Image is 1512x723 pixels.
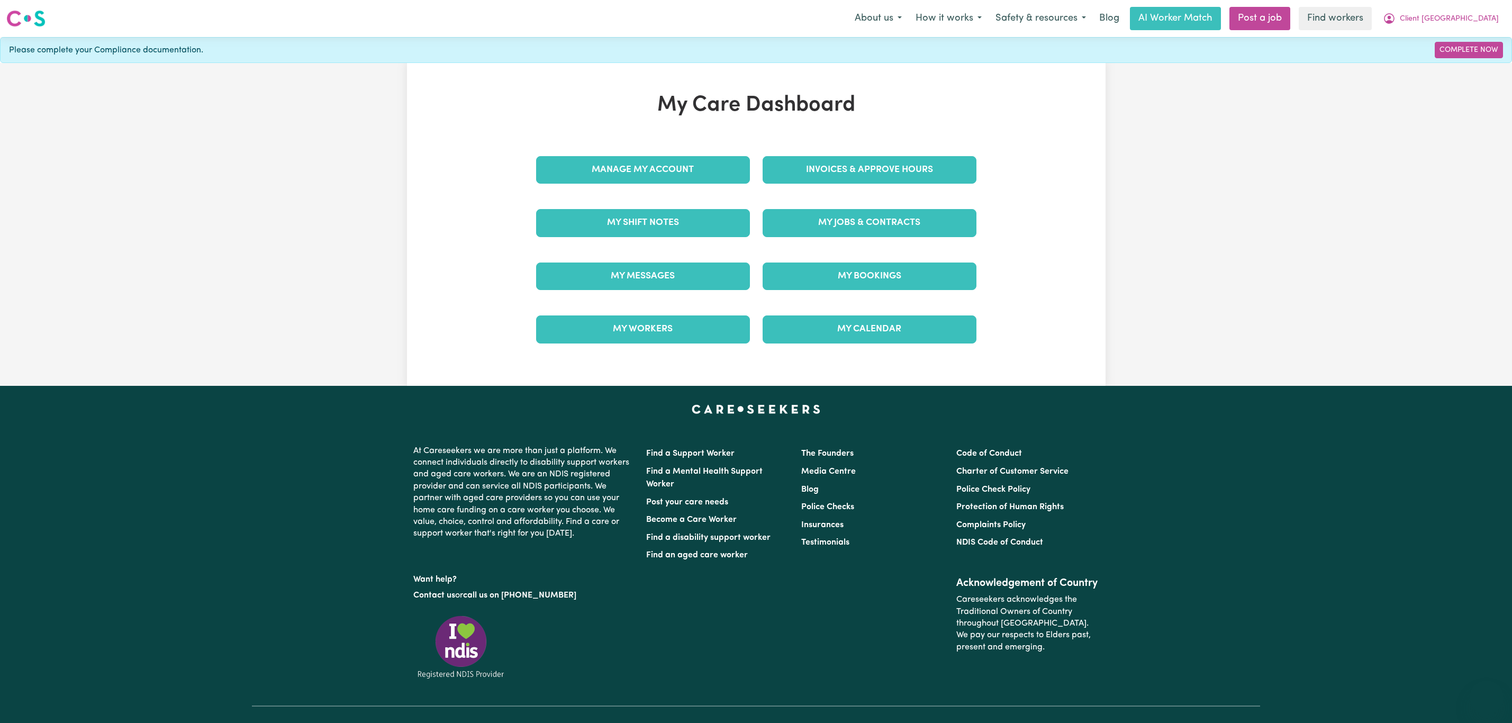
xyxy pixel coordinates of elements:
[989,7,1093,30] button: Safety & resources
[646,449,735,458] a: Find a Support Worker
[646,534,771,542] a: Find a disability support worker
[413,441,633,544] p: At Careseekers we are more than just a platform. We connect individuals directly to disability su...
[1229,7,1290,30] a: Post a job
[801,503,854,511] a: Police Checks
[763,263,976,290] a: My Bookings
[956,577,1099,590] h2: Acknowledgement of Country
[646,498,728,507] a: Post your care needs
[1435,42,1503,58] a: Complete Now
[413,570,633,585] p: Want help?
[536,263,750,290] a: My Messages
[463,591,576,600] a: call us on [PHONE_NUMBER]
[1093,7,1126,30] a: Blog
[763,209,976,237] a: My Jobs & Contracts
[6,6,46,31] a: Careseekers logo
[763,156,976,184] a: Invoices & Approve Hours
[1299,7,1372,30] a: Find workers
[956,521,1026,529] a: Complaints Policy
[801,485,819,494] a: Blog
[6,9,46,28] img: Careseekers logo
[536,315,750,343] a: My Workers
[1470,681,1504,715] iframe: Button to launch messaging window, conversation in progress
[763,315,976,343] a: My Calendar
[646,516,737,524] a: Become a Care Worker
[413,585,633,605] p: or
[646,551,748,559] a: Find an aged care worker
[956,590,1099,657] p: Careseekers acknowledges the Traditional Owners of Country throughout [GEOGRAPHIC_DATA]. We pay o...
[956,467,1069,476] a: Charter of Customer Service
[956,485,1030,494] a: Police Check Policy
[956,503,1064,511] a: Protection of Human Rights
[1376,7,1506,30] button: My Account
[646,467,763,489] a: Find a Mental Health Support Worker
[801,467,856,476] a: Media Centre
[413,614,509,680] img: Registered NDIS provider
[536,156,750,184] a: Manage My Account
[848,7,909,30] button: About us
[9,44,203,57] span: Please complete your Compliance documentation.
[1400,13,1499,25] span: Client [GEOGRAPHIC_DATA]
[801,521,844,529] a: Insurances
[530,93,983,118] h1: My Care Dashboard
[801,538,849,547] a: Testimonials
[413,591,455,600] a: Contact us
[909,7,989,30] button: How it works
[956,449,1022,458] a: Code of Conduct
[1130,7,1221,30] a: AI Worker Match
[956,538,1043,547] a: NDIS Code of Conduct
[692,405,820,413] a: Careseekers home page
[801,449,854,458] a: The Founders
[536,209,750,237] a: My Shift Notes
